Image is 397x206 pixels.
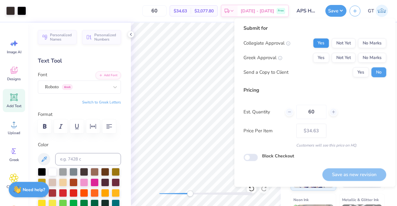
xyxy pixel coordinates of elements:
label: Color [38,141,121,148]
span: [DATE] - [DATE] [241,8,274,14]
button: No Marks [358,38,386,48]
span: Clipart & logos [4,184,24,194]
button: Add Font [96,71,121,79]
div: Customers will see this price on HQ. [243,142,386,148]
button: Yes [313,38,329,48]
button: No [371,67,386,77]
span: GT [368,7,374,15]
button: No Marks [358,53,386,63]
label: Est. Quantity [243,108,280,116]
span: $34.63 [174,8,187,14]
div: Greek Approval [243,54,282,61]
button: Personalized Names [38,30,77,44]
input: – – [296,105,326,119]
img: Gayathree Thangaraj [376,5,388,17]
div: Submit for [243,24,386,32]
span: Neon Ink [293,196,309,203]
div: Accessibility label [187,191,193,197]
span: Image AI [7,50,21,55]
span: Personalized Numbers [94,33,117,42]
span: Personalized Names [50,33,73,42]
span: Designs [7,77,21,81]
label: Block Checkout [262,153,294,159]
input: e.g. 7428 c [55,153,121,165]
span: Upload [8,130,20,135]
a: GT [365,5,391,17]
span: $2,077.80 [194,8,214,14]
button: Personalized Numbers [82,30,121,44]
button: Not Yet [332,53,355,63]
button: Not Yet [332,38,355,48]
label: Format [38,111,121,118]
div: Text Tool [38,57,121,65]
input: Untitled Design [292,5,322,17]
strong: Need help? [23,187,45,193]
div: Collegiate Approval [243,40,290,47]
label: Font [38,71,47,78]
div: Pricing [243,86,386,94]
span: Free [278,9,284,13]
button: Switch to Greek Letters [82,100,121,105]
span: Metallic & Glitter Ink [342,196,379,203]
div: Send a Copy to Client [243,69,288,76]
label: Price Per Item [243,127,292,134]
span: Greek [9,157,19,162]
button: Yes [313,53,329,63]
input: – – [142,5,167,16]
span: Add Text [7,103,21,108]
button: Save [325,5,346,17]
button: Yes [353,67,369,77]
